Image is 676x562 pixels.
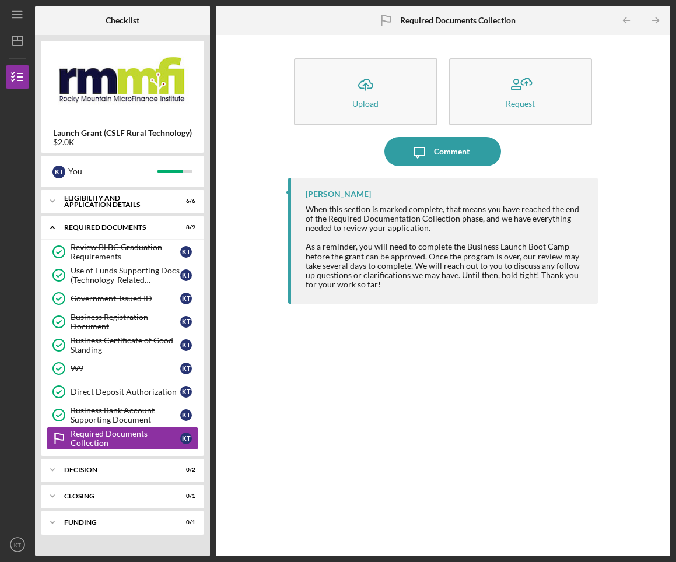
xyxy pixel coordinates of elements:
[53,138,192,147] div: $2.0K
[174,519,195,526] div: 0 / 1
[47,333,198,357] a: Business Certificate of Good StandingKT
[71,387,180,396] div: Direct Deposit Authorization
[180,409,192,421] div: K T
[47,403,198,427] a: Business Bank Account Supporting DocumentKT
[47,264,198,287] a: Use of Funds Supporting Docs (Technology-Related Expenses)KT
[47,380,198,403] a: Direct Deposit AuthorizationKT
[41,47,204,117] img: Product logo
[174,493,195,500] div: 0 / 1
[52,166,65,178] div: K T
[14,542,21,548] text: KT
[180,246,192,258] div: K T
[180,339,192,351] div: K T
[174,466,195,473] div: 0 / 2
[71,429,180,448] div: Required Documents Collection
[47,310,198,333] a: Business Registration DocumentKT
[306,189,371,199] div: [PERSON_NAME]
[180,293,192,304] div: K T
[47,357,198,380] a: W9KT
[47,287,198,310] a: Government-Issued IDKT
[352,99,379,108] div: Upload
[449,58,593,125] button: Request
[47,427,198,450] a: Required Documents CollectionKT
[6,533,29,556] button: KT
[64,224,166,231] div: Required Documents
[64,519,166,526] div: Funding
[174,224,195,231] div: 8 / 9
[71,294,180,303] div: Government-Issued ID
[47,240,198,264] a: Review BLBC Graduation RequirementsKT
[180,433,192,444] div: K T
[174,198,195,205] div: 6 / 6
[53,128,192,138] b: Launch Grant (CSLF Rural Technology)
[68,161,157,181] div: You
[180,316,192,328] div: K T
[434,137,470,166] div: Comment
[306,242,586,289] div: As a reminder, you will need to complete the Business Launch Boot Camp before the grant can be ap...
[384,137,501,166] button: Comment
[506,99,535,108] div: Request
[64,195,166,208] div: Eligibility and Application Details
[71,406,180,424] div: Business Bank Account Supporting Document
[306,205,586,233] div: When this section is marked complete, that means you have reached the end of the Required Documen...
[71,336,180,354] div: Business Certificate of Good Standing
[400,16,516,25] b: Required Documents Collection
[64,466,166,473] div: Decision
[71,312,180,331] div: Business Registration Document
[180,269,192,281] div: K T
[71,266,180,284] div: Use of Funds Supporting Docs (Technology-Related Expenses)
[106,16,139,25] b: Checklist
[71,243,180,261] div: Review BLBC Graduation Requirements
[294,58,437,125] button: Upload
[180,386,192,398] div: K T
[71,364,180,373] div: W9
[64,493,166,500] div: Closing
[180,363,192,374] div: K T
